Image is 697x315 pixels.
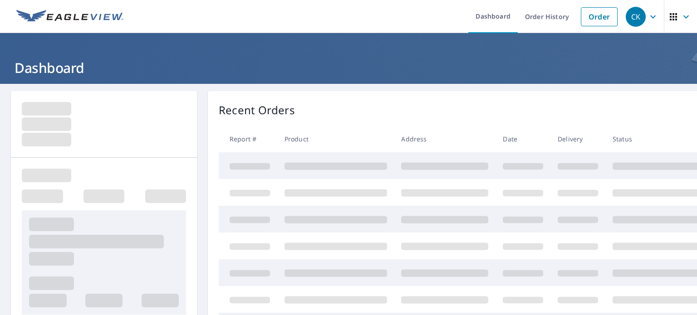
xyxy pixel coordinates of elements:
[16,10,123,24] img: EV Logo
[11,58,686,77] h1: Dashboard
[581,7,618,26] a: Order
[550,126,605,152] th: Delivery
[219,102,295,118] p: Recent Orders
[277,126,394,152] th: Product
[219,126,277,152] th: Report #
[394,126,496,152] th: Address
[496,126,550,152] th: Date
[626,7,646,27] div: CK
